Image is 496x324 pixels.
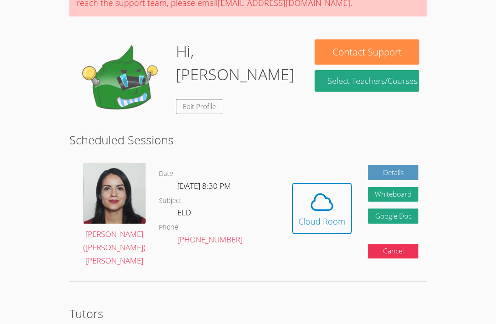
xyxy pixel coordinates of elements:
dt: Date [159,168,173,180]
a: Google Doc [368,209,418,224]
a: Select Teachers/Courses [315,70,419,92]
a: Edit Profile [176,99,223,114]
div: Cloud Room [299,215,345,228]
a: [PHONE_NUMBER] [177,234,242,245]
h2: Scheduled Sessions [69,131,427,148]
button: Cancel [368,244,418,259]
button: Whiteboard [368,187,418,202]
button: Contact Support [315,39,419,65]
h1: Hi, [PERSON_NAME] [176,39,300,86]
h2: Tutors [69,305,427,322]
span: [DATE] 8:30 PM [177,181,231,191]
dt: Subject [159,195,181,207]
dd: ELD [177,206,193,222]
a: Details [368,165,418,180]
button: Cloud Room [292,183,352,234]
a: [PERSON_NAME] ([PERSON_NAME]) [PERSON_NAME] [83,163,146,268]
dt: Phone [159,222,178,233]
img: picture.jpeg [83,163,146,224]
img: default.png [77,39,169,131]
